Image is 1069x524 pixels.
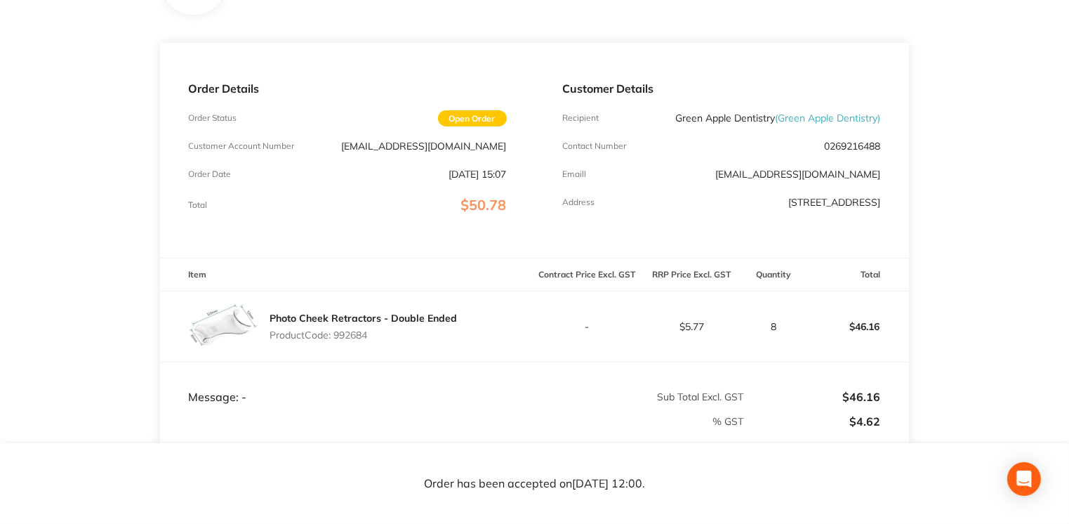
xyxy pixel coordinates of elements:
[270,312,457,325] a: Photo Cheek Retractors - Double Ended
[438,110,507,126] span: Open Order
[160,258,534,292] th: Item
[188,169,231,179] p: Order Date
[342,140,507,152] p: [EMAIL_ADDRESS][DOMAIN_NAME]
[536,391,744,402] p: Sub Total Excl. GST
[188,200,207,210] p: Total
[461,196,507,214] span: $50.78
[563,113,599,123] p: Recipient
[744,258,804,292] th: Quantity
[424,478,645,490] p: Order has been accepted on [DATE] 12:00 .
[640,321,743,332] p: $5.77
[745,415,881,428] p: $4.62
[449,169,507,180] p: [DATE] 15:07
[639,258,744,292] th: RRP Price Excl. GST
[563,141,627,151] p: Contact Number
[716,168,881,181] a: [EMAIL_ADDRESS][DOMAIN_NAME]
[804,258,908,292] th: Total
[563,197,595,207] p: Address
[825,140,881,152] p: 0269216488
[1007,462,1041,496] div: Open Intercom Messenger
[789,197,881,208] p: [STREET_ADDRESS]
[188,82,506,95] p: Order Details
[535,258,639,292] th: Contract Price Excl. GST
[188,113,237,123] p: Order Status
[270,329,457,341] p: Product Code: 992684
[776,112,881,124] span: ( Green Apple Dentistry )
[536,321,639,332] p: -
[188,292,258,362] img: ZWNmaWZoaw
[563,169,587,179] p: Emaill
[188,141,294,151] p: Customer Account Number
[804,310,908,343] p: $46.16
[745,391,881,403] p: $46.16
[161,416,743,427] p: % GST
[160,362,534,404] td: Message: -
[745,321,803,332] p: 8
[563,82,881,95] p: Customer Details
[676,112,881,124] p: Green Apple Dentistry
